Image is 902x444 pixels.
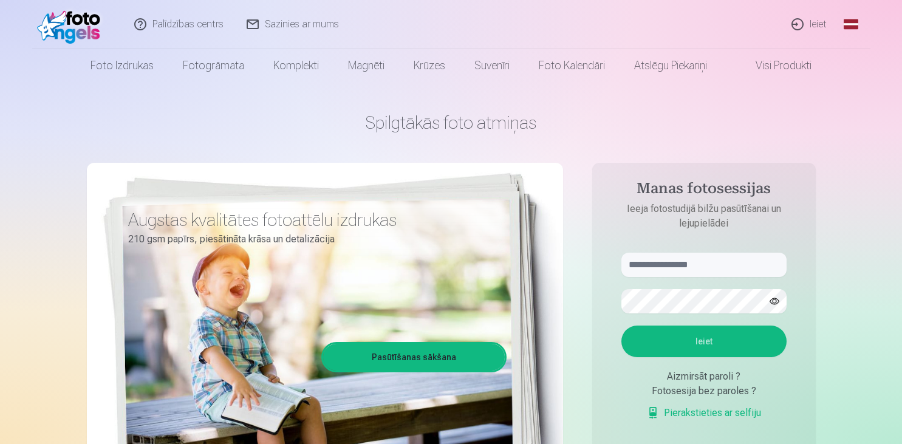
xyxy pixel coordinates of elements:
a: Visi produkti [722,49,826,83]
a: Fotogrāmata [168,49,259,83]
a: Suvenīri [460,49,524,83]
h4: Manas fotosessijas [609,180,799,202]
a: Atslēgu piekariņi [620,49,722,83]
a: Pierakstieties ar selfiju [647,406,761,420]
button: Ieiet [621,326,787,357]
div: Fotosesija bez paroles ? [621,384,787,398]
a: Komplekti [259,49,333,83]
a: Foto kalendāri [524,49,620,83]
a: Pasūtīšanas sākšana [323,344,505,371]
a: Magnēti [333,49,399,83]
a: Foto izdrukas [76,49,168,83]
img: /fa1 [37,5,107,44]
p: 210 gsm papīrs, piesātināta krāsa un detalizācija [128,231,497,248]
h1: Spilgtākās foto atmiņas [87,112,816,134]
h3: Augstas kvalitātes fotoattēlu izdrukas [128,209,497,231]
a: Krūzes [399,49,460,83]
div: Aizmirsāt paroli ? [621,369,787,384]
p: Ieeja fotostudijā bilžu pasūtīšanai un lejupielādei [609,202,799,231]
